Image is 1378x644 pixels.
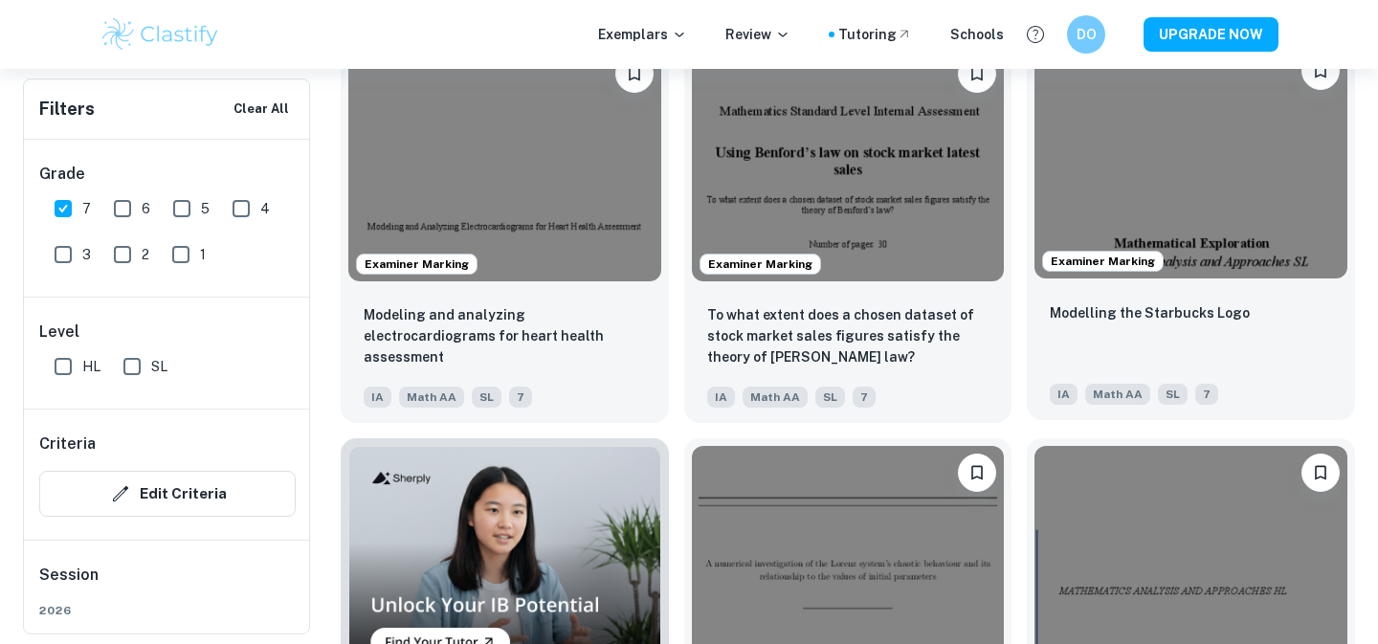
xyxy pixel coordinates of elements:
[200,244,206,265] span: 1
[39,433,96,455] h6: Criteria
[39,471,296,517] button: Edit Criteria
[1085,384,1150,405] span: Math AA
[39,163,296,186] h6: Grade
[82,356,100,377] span: HL
[692,47,1005,281] img: Math AA IA example thumbnail: To what extent does a chosen dataset of
[151,356,167,377] span: SL
[743,387,808,408] span: Math AA
[201,198,210,219] span: 5
[100,15,221,54] img: Clastify logo
[1195,384,1218,405] span: 7
[260,198,270,219] span: 4
[1027,39,1355,423] a: Examiner MarkingBookmarkModelling the Starbucks LogoIAMath AASL7
[1076,24,1098,45] h6: DO
[399,387,464,408] span: Math AA
[348,47,661,281] img: Math AA IA example thumbnail: Modeling and analyzing electrocardiogram
[684,39,1012,423] a: Examiner MarkingBookmarkTo what extent does a chosen dataset of stock market sales figures satisf...
[958,454,996,492] button: Bookmark
[1301,52,1340,90] button: Bookmark
[707,387,735,408] span: IA
[1034,44,1347,278] img: Math AA IA example thumbnail: Modelling the Starbucks Logo
[615,55,654,93] button: Bookmark
[950,24,1004,45] a: Schools
[472,387,501,408] span: SL
[838,24,912,45] a: Tutoring
[341,39,669,423] a: Examiner MarkingBookmarkModeling and analyzing electrocardiograms for heart health assessmentIAMa...
[142,198,150,219] span: 6
[39,564,296,602] h6: Session
[853,387,876,408] span: 7
[142,244,149,265] span: 2
[700,255,820,273] span: Examiner Marking
[1050,384,1078,405] span: IA
[1144,17,1278,52] button: UPGRADE NOW
[1301,454,1340,492] button: Bookmark
[1050,302,1250,323] p: Modelling the Starbucks Logo
[1019,18,1052,51] button: Help and Feedback
[364,387,391,408] span: IA
[364,304,646,367] p: Modeling and analyzing electrocardiograms for heart health assessment
[39,602,296,619] span: 2026
[1067,15,1105,54] button: DO
[82,244,91,265] span: 3
[1158,384,1188,405] span: SL
[598,24,687,45] p: Exemplars
[82,198,91,219] span: 7
[707,304,989,367] p: To what extent does a chosen dataset of stock market sales figures satisfy the theory of Benford’...
[229,95,294,123] button: Clear All
[1043,253,1163,270] span: Examiner Marking
[958,55,996,93] button: Bookmark
[815,387,845,408] span: SL
[39,96,95,122] h6: Filters
[509,387,532,408] span: 7
[357,255,477,273] span: Examiner Marking
[725,24,790,45] p: Review
[39,321,296,344] h6: Level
